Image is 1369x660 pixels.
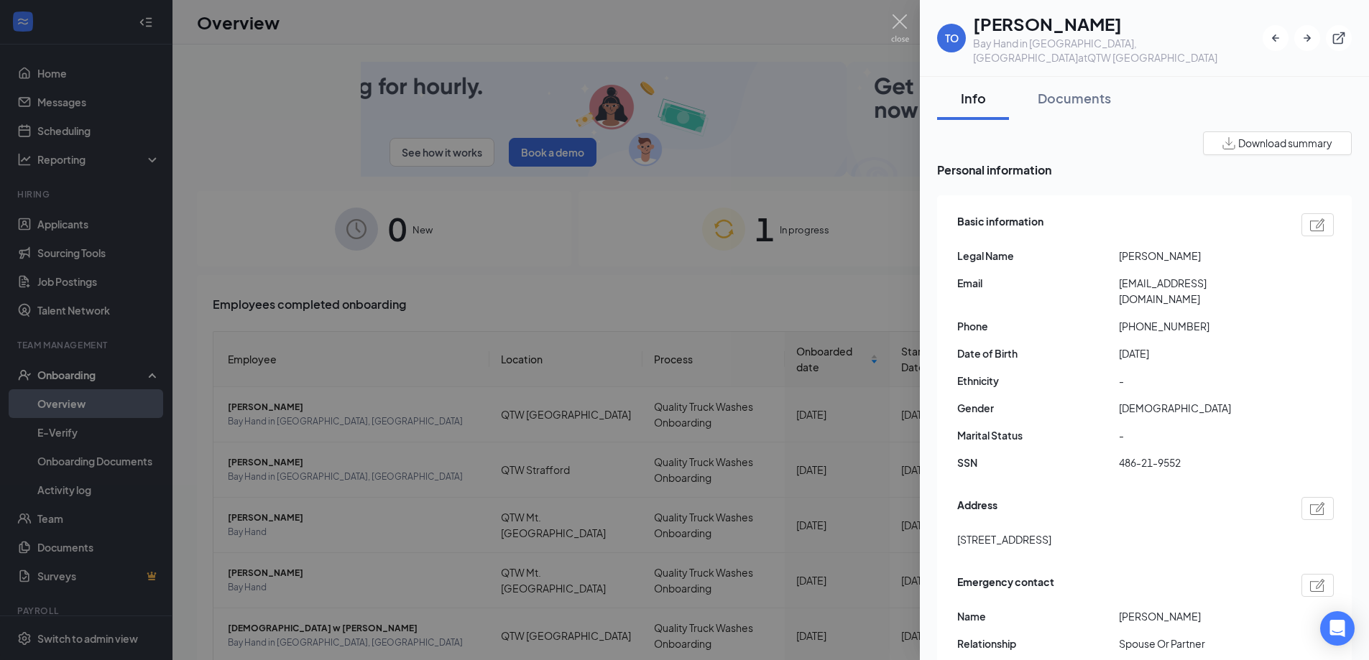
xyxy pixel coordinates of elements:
[1203,131,1352,155] button: Download summary
[957,574,1054,597] span: Emergency contact
[957,455,1119,470] span: SSN
[1238,136,1332,151] span: Download summary
[1263,25,1289,51] button: ArrowLeftNew
[957,400,1119,416] span: Gender
[1119,400,1281,416] span: [DEMOGRAPHIC_DATA]
[937,161,1352,179] span: Personal information
[957,531,1051,547] span: [STREET_ADDRESS]
[957,248,1119,264] span: Legal Name
[973,36,1263,65] div: Bay Hand in [GEOGRAPHIC_DATA], [GEOGRAPHIC_DATA] at QTW [GEOGRAPHIC_DATA]
[1268,31,1283,45] svg: ArrowLeftNew
[973,11,1263,36] h1: [PERSON_NAME]
[957,427,1119,443] span: Marital Status
[1332,31,1346,45] svg: ExternalLink
[957,345,1119,361] span: Date of Birth
[957,497,997,520] span: Address
[1119,427,1281,443] span: -
[957,318,1119,334] span: Phone
[951,89,995,107] div: Info
[1300,31,1314,45] svg: ArrowRight
[1038,89,1111,107] div: Documents
[1326,25,1352,51] button: ExternalLink
[945,31,959,45] div: TO
[1119,275,1281,307] span: [EMAIL_ADDRESS][DOMAIN_NAME]
[957,608,1119,624] span: Name
[957,213,1043,236] span: Basic information
[957,373,1119,389] span: Ethnicity
[1119,636,1281,651] span: Spouse Or Partner
[1119,455,1281,470] span: 486-21-9552
[957,636,1119,651] span: Relationship
[1119,318,1281,334] span: [PHONE_NUMBER]
[1119,608,1281,624] span: [PERSON_NAME]
[957,275,1119,291] span: Email
[1119,373,1281,389] span: -
[1294,25,1320,51] button: ArrowRight
[1119,248,1281,264] span: [PERSON_NAME]
[1320,611,1355,646] div: Open Intercom Messenger
[1119,345,1281,361] span: [DATE]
